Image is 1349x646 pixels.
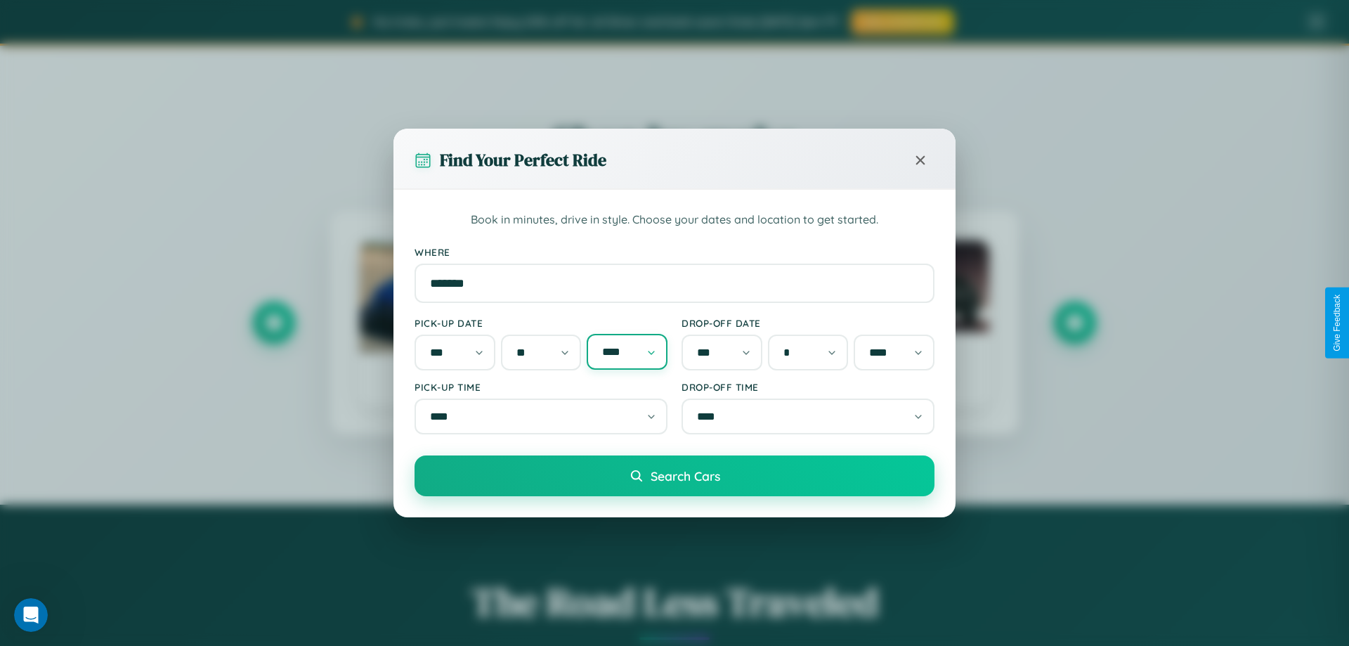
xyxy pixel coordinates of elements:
[415,211,934,229] p: Book in minutes, drive in style. Choose your dates and location to get started.
[440,148,606,172] h3: Find Your Perfect Ride
[415,381,667,393] label: Pick-up Time
[682,317,934,329] label: Drop-off Date
[415,456,934,496] button: Search Cars
[682,381,934,393] label: Drop-off Time
[651,468,720,484] span: Search Cars
[415,246,934,258] label: Where
[415,317,667,329] label: Pick-up Date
